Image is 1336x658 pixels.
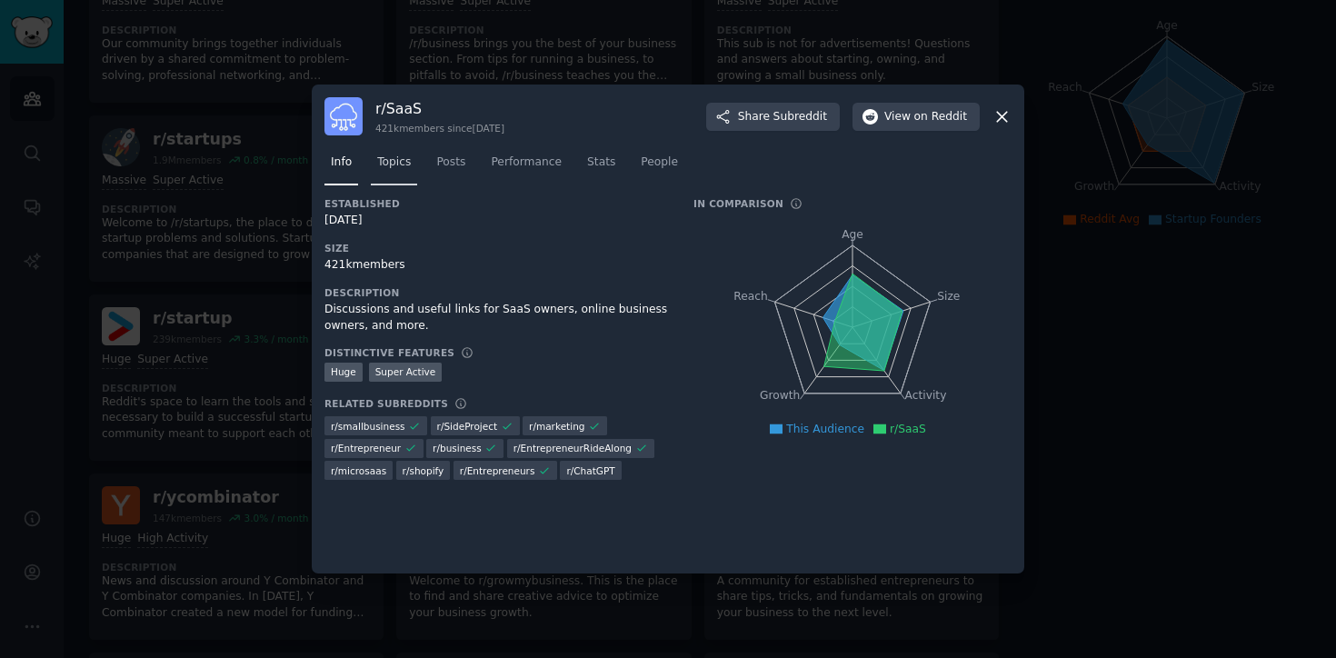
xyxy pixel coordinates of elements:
[324,302,668,334] div: Discussions and useful links for SaaS owners, online business owners, and more.
[324,97,363,135] img: SaaS
[331,420,405,433] span: r/ smallbusiness
[371,148,417,185] a: Topics
[566,464,614,477] span: r/ ChatGPT
[634,148,684,185] a: People
[786,423,864,435] span: This Audience
[905,390,947,403] tspan: Activity
[491,155,562,171] span: Performance
[484,148,568,185] a: Performance
[433,442,482,454] span: r/ business
[513,442,632,454] span: r/ EntrepreneurRideAlong
[693,197,783,210] h3: In Comparison
[375,99,504,118] h3: r/ SaaS
[331,442,401,454] span: r/ Entrepreneur
[324,197,668,210] h3: Established
[324,148,358,185] a: Info
[377,155,411,171] span: Topics
[581,148,622,185] a: Stats
[587,155,615,171] span: Stats
[738,109,827,125] span: Share
[706,103,840,132] button: ShareSubreddit
[324,213,668,229] div: [DATE]
[733,290,768,303] tspan: Reach
[324,286,668,299] h3: Description
[914,109,967,125] span: on Reddit
[324,242,668,254] h3: Size
[403,464,444,477] span: r/ shopify
[760,390,800,403] tspan: Growth
[430,148,472,185] a: Posts
[773,109,827,125] span: Subreddit
[324,363,363,382] div: Huge
[331,464,386,477] span: r/ microsaas
[890,423,926,435] span: r/SaaS
[641,155,678,171] span: People
[842,228,863,241] tspan: Age
[852,103,980,132] button: Viewon Reddit
[460,464,535,477] span: r/ Entrepreneurs
[437,420,498,433] span: r/ SideProject
[369,363,443,382] div: Super Active
[324,397,448,410] h3: Related Subreddits
[937,290,960,303] tspan: Size
[884,109,967,125] span: View
[324,257,668,274] div: 421k members
[436,155,465,171] span: Posts
[324,346,454,359] h3: Distinctive Features
[375,122,504,135] div: 421k members since [DATE]
[331,155,352,171] span: Info
[529,420,584,433] span: r/ marketing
